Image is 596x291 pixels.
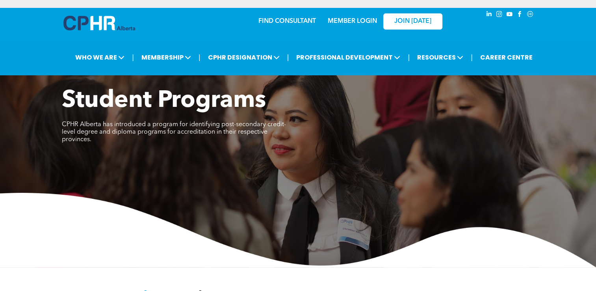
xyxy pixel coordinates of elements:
a: CAREER CENTRE [478,50,535,65]
a: JOIN [DATE] [383,13,442,30]
a: youtube [505,10,514,21]
a: instagram [495,10,504,21]
a: MEMBER LOGIN [328,18,377,24]
a: linkedin [485,10,494,21]
span: WHO WE ARE [73,50,127,65]
li: | [408,49,410,65]
span: PROFESSIONAL DEVELOPMENT [294,50,403,65]
li: | [471,49,473,65]
li: | [199,49,201,65]
span: Student Programs [62,89,266,113]
a: facebook [516,10,524,21]
li: | [132,49,134,65]
span: JOIN [DATE] [394,18,431,25]
span: MEMBERSHIP [139,50,193,65]
img: A blue and white logo for cp alberta [63,16,135,30]
li: | [287,49,289,65]
a: Social network [526,10,535,21]
span: CPHR Alberta has introduced a program for identifying post-secondary credit-level degree and dipl... [62,121,286,143]
a: FIND CONSULTANT [258,18,316,24]
span: CPHR DESIGNATION [206,50,282,65]
span: RESOURCES [415,50,466,65]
